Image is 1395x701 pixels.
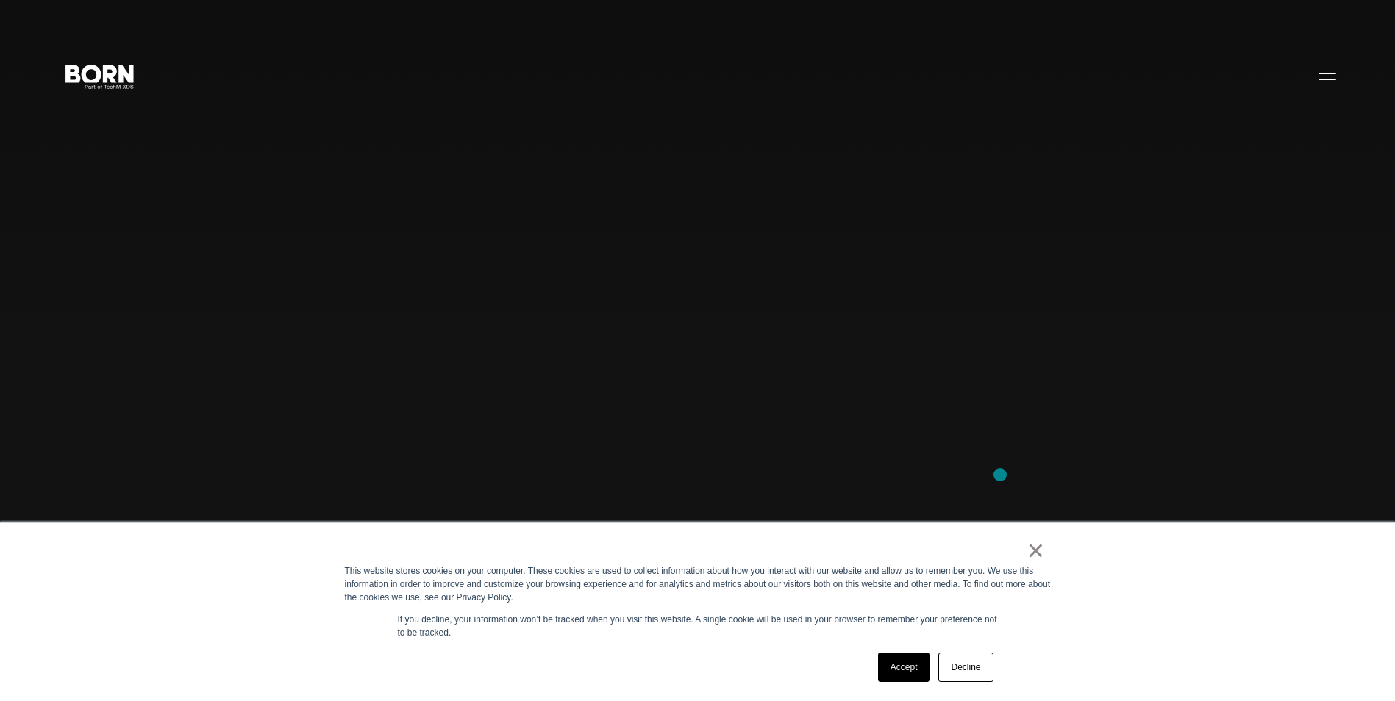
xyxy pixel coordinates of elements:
a: × [1027,544,1045,557]
button: Open [1310,60,1345,91]
a: Decline [938,653,993,682]
div: This website stores cookies on your computer. These cookies are used to collect information about... [345,564,1051,604]
a: Accept [878,653,930,682]
p: If you decline, your information won’t be tracked when you visit this website. A single cookie wi... [398,613,998,639]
